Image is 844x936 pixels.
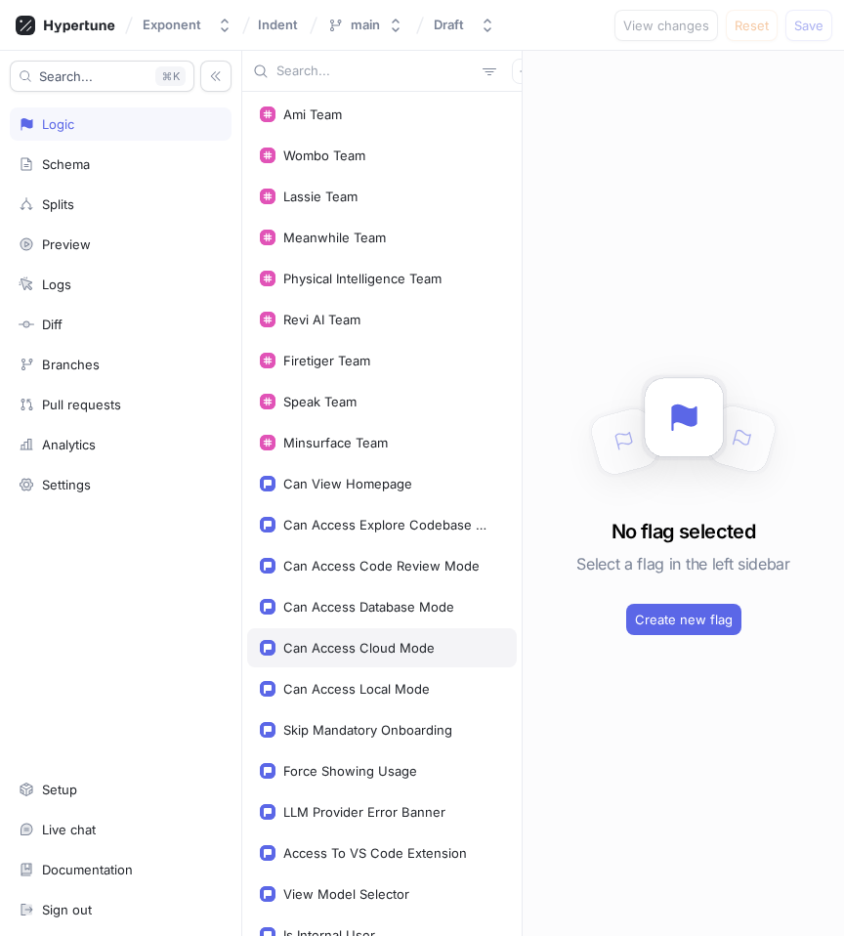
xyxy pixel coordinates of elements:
button: Reset [726,10,778,41]
div: Speak Team [283,394,357,409]
div: Preview [42,236,91,252]
div: Firetiger Team [283,353,370,368]
div: Can Access Database Mode [283,599,454,615]
div: Minsurface Team [283,435,388,450]
div: Schema [42,156,90,172]
input: Search... [276,62,475,81]
button: Create new flag [626,604,741,635]
button: View changes [614,10,718,41]
div: Can Access Cloud Mode [283,640,435,656]
span: Create new flag [635,614,733,625]
h5: Select a flag in the left sidebar [576,546,789,581]
div: Wombo Team [283,148,365,163]
div: Live chat [42,822,96,837]
div: Pull requests [42,397,121,412]
div: Logic [42,116,74,132]
div: Access To VS Code Extension [283,845,467,861]
div: Can Access Local Mode [283,681,430,697]
div: View Model Selector [283,886,409,902]
div: Ami Team [283,106,342,122]
span: Indent [258,18,298,31]
button: Exponent [135,9,240,41]
div: Splits [42,196,74,212]
div: Force Showing Usage [283,763,417,779]
div: Can Access Code Review Mode [283,558,480,574]
span: View changes [623,20,709,31]
span: Reset [735,20,769,31]
div: Draft [434,17,464,33]
button: Draft [426,9,503,41]
span: Save [794,20,823,31]
button: Search...K [10,61,194,92]
button: Save [785,10,832,41]
div: LLM Provider Error Banner [283,804,445,820]
div: Can Access Explore Codebase Mode [283,517,496,532]
h3: No flag selected [612,517,755,546]
div: Settings [42,477,91,492]
div: Physical Intelligence Team [283,271,442,286]
div: main [351,17,380,33]
div: Lassie Team [283,189,358,204]
div: Documentation [42,862,133,877]
div: Exponent [143,17,201,33]
span: Search... [39,70,93,82]
a: Documentation [10,853,232,886]
button: main [319,9,411,41]
div: Can View Homepage [283,476,412,491]
div: Logs [42,277,71,292]
div: Sign out [42,902,92,917]
div: Analytics [42,437,96,452]
div: Diff [42,317,63,332]
div: Skip Mandatory Onboarding [283,722,452,738]
div: Branches [42,357,100,372]
div: Revi AI Team [283,312,360,327]
div: Setup [42,782,77,797]
div: K [155,66,186,86]
div: Meanwhile Team [283,230,386,245]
